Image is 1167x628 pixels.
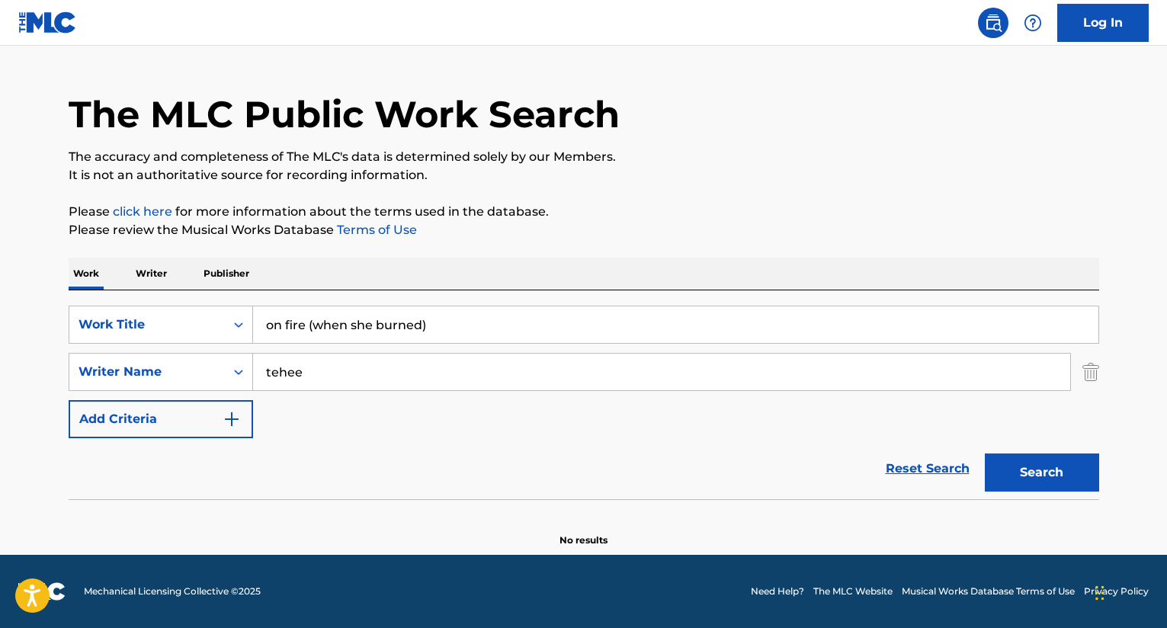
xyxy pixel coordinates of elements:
[1024,14,1042,32] img: help
[334,223,417,237] a: Terms of Use
[1091,555,1167,628] iframe: Chat Widget
[1084,585,1149,598] a: Privacy Policy
[813,585,893,598] a: The MLC Website
[1018,8,1048,38] div: Help
[79,316,216,334] div: Work Title
[1095,570,1104,616] div: Drag
[1057,4,1149,42] a: Log In
[199,258,254,290] p: Publisher
[18,11,77,34] img: MLC Logo
[984,14,1002,32] img: search
[878,452,977,485] a: Reset Search
[751,585,804,598] a: Need Help?
[18,582,66,601] img: logo
[559,515,608,547] p: No results
[902,585,1075,598] a: Musical Works Database Terms of Use
[69,148,1099,166] p: The accuracy and completeness of The MLC's data is determined solely by our Members.
[985,453,1099,492] button: Search
[69,166,1099,184] p: It is not an authoritative source for recording information.
[69,400,253,438] button: Add Criteria
[223,410,241,428] img: 9d2ae6d4665cec9f34b9.svg
[69,221,1099,239] p: Please review the Musical Works Database
[69,258,104,290] p: Work
[978,8,1008,38] a: Public Search
[69,91,620,137] h1: The MLC Public Work Search
[79,363,216,381] div: Writer Name
[1082,353,1099,391] img: Delete Criterion
[69,203,1099,221] p: Please for more information about the terms used in the database.
[84,585,261,598] span: Mechanical Licensing Collective © 2025
[131,258,172,290] p: Writer
[69,306,1099,499] form: Search Form
[113,204,172,219] a: click here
